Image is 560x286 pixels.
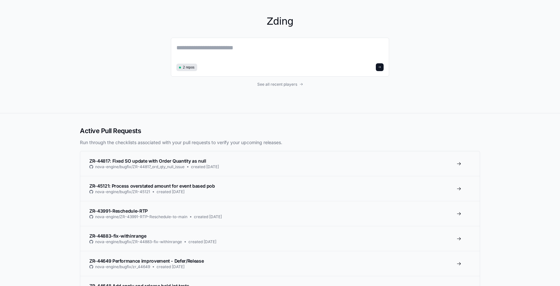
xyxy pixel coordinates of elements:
[89,258,204,264] span: ZR-44649 Performance improvement - Defer/Release
[191,164,219,169] span: created [DATE]
[157,189,185,194] span: created [DATE]
[171,16,389,27] h1: Zding
[80,139,480,146] p: Run through the checklists associated with your pull requests to verify your upcoming releases.
[95,214,187,219] span: nova-engine/ZR-43991-RTP-Reschedule-to-main
[95,189,150,194] span: nova-engine/bugfix/ZR-45121
[89,208,148,214] span: ZR-43991-Reschedule-RTP
[80,126,480,135] h2: Active Pull Requests
[80,251,480,276] a: ZR-44649 Performance improvement - Defer/Releasenova-engine/bugfix/zr_44649created [DATE]
[95,264,150,269] span: nova-engine/bugfix/zr_44649
[95,164,185,169] span: nova-engine/bugfix/ZR-44817_ord_qty_null_issue
[183,65,195,70] span: 2 repos
[80,151,480,176] a: ZR-44817: Fixed SO update with Order Quantity as nullnova-engine/bugfix/ZR-44817_ord_qty_null_iss...
[95,239,182,244] span: nova-engine/bugfix/ZR-44883-fix-withinrange
[194,214,222,219] span: created [DATE]
[80,176,480,201] a: ZR-45121: Process overstated amount for event based pobnova-engine/bugfix/ZR-45121created [DATE]
[89,233,146,239] span: ZR-44883-fix-withinrange
[171,82,389,87] a: See all recent players
[188,239,216,244] span: created [DATE]
[157,264,185,269] span: created [DATE]
[89,183,215,189] span: ZR-45121: Process overstated amount for event based pob
[80,226,480,251] a: ZR-44883-fix-withinrangenova-engine/bugfix/ZR-44883-fix-withinrangecreated [DATE]
[257,82,297,87] span: See all recent players
[89,158,206,164] span: ZR-44817: Fixed SO update with Order Quantity as null
[80,201,480,226] a: ZR-43991-Reschedule-RTPnova-engine/ZR-43991-RTP-Reschedule-to-maincreated [DATE]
